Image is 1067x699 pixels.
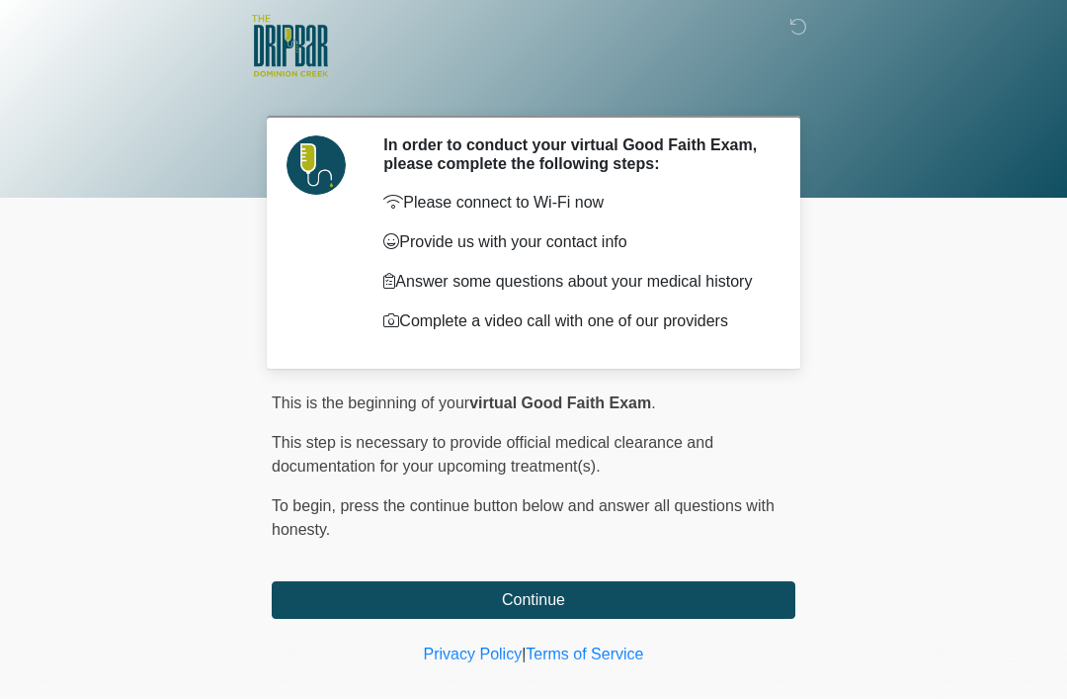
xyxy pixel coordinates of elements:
a: Terms of Service [526,646,643,662]
span: . [651,394,655,411]
p: Please connect to Wi-Fi now [383,191,766,215]
a: | [522,646,526,662]
img: The DRIPBaR - San Antonio Dominion Creek Logo [252,15,328,80]
button: Continue [272,581,795,619]
p: Answer some questions about your medical history [383,270,766,294]
a: Privacy Policy [424,646,523,662]
p: Complete a video call with one of our providers [383,309,766,333]
p: Provide us with your contact info [383,230,766,254]
span: This step is necessary to provide official medical clearance and documentation for your upcoming ... [272,434,713,475]
span: press the continue button below and answer all questions with honesty. [272,497,775,538]
span: This is the beginning of your [272,394,469,411]
span: To begin, [272,497,340,514]
img: Agent Avatar [287,135,346,195]
strong: virtual Good Faith Exam [469,394,651,411]
h2: In order to conduct your virtual Good Faith Exam, please complete the following steps: [383,135,766,173]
